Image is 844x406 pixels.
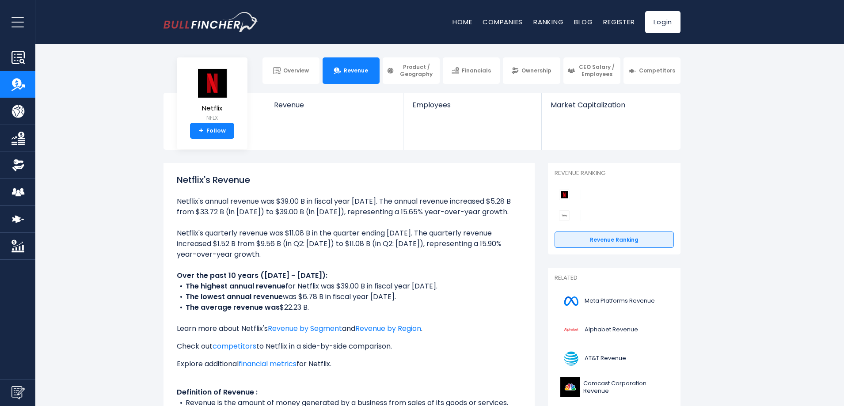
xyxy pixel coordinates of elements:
[323,57,380,84] a: Revenue
[177,196,521,217] li: Netflix's annual revenue was $39.00 B in fiscal year [DATE]. The annual revenue increased $5.28 B...
[177,341,521,352] p: Check out to Netflix in a side-by-side comparison.
[177,292,521,302] li: was $6.78 B in fiscal year [DATE].
[555,375,674,399] a: Comcast Corporation Revenue
[483,17,523,27] a: Companies
[344,67,368,74] span: Revenue
[213,341,256,351] a: competitors
[555,274,674,282] p: Related
[197,114,228,122] small: NFLX
[239,359,297,369] a: financial metrics
[462,67,491,74] span: Financials
[199,127,203,135] strong: +
[265,93,403,124] a: Revenue
[533,17,563,27] a: Ranking
[623,57,681,84] a: Competitors
[645,11,681,33] a: Login
[177,359,521,369] p: Explore additional for Netflix.
[555,231,674,248] a: Revenue Ranking
[555,346,674,371] a: AT&T Revenue
[397,64,436,77] span: Product / Geography
[551,101,671,109] span: Market Capitalization
[268,323,342,334] a: Revenue by Segment
[186,292,283,302] b: The lowest annual revenue
[412,101,532,109] span: Employees
[274,101,395,109] span: Revenue
[560,291,582,311] img: META logo
[262,57,319,84] a: Overview
[443,57,500,84] a: Financials
[283,67,309,74] span: Overview
[177,323,521,334] p: Learn more about Netflix's and .
[186,281,285,291] b: The highest annual revenue
[177,173,521,186] h1: Netflix's Revenue
[503,57,560,84] a: Ownership
[560,349,582,368] img: T logo
[639,67,675,74] span: Competitors
[403,93,541,124] a: Employees
[177,302,521,313] li: $22.23 B.
[383,57,440,84] a: Product / Geography
[521,67,551,74] span: Ownership
[578,64,616,77] span: CEO Salary / Employees
[11,159,25,172] img: Ownership
[559,190,570,200] img: Netflix competitors logo
[560,377,581,397] img: CMCSA logo
[603,17,635,27] a: Register
[177,281,521,292] li: for Netflix was $39.00 B in fiscal year [DATE].
[555,289,674,313] a: Meta Platforms Revenue
[452,17,472,27] a: Home
[177,270,327,281] b: Over the past 10 years ([DATE] - [DATE]):
[163,12,259,32] a: Go to homepage
[555,318,674,342] a: Alphabet Revenue
[560,320,582,340] img: GOOGL logo
[190,123,234,139] a: +Follow
[177,387,258,397] b: Definition of Revenue :
[574,17,593,27] a: Blog
[355,323,421,334] a: Revenue by Region
[196,68,228,123] a: Netflix NFLX
[559,210,570,221] img: Walt Disney Company competitors logo
[563,57,620,84] a: CEO Salary / Employees
[163,12,259,32] img: bullfincher logo
[197,105,228,112] span: Netflix
[186,302,280,312] b: The average revenue was
[555,170,674,177] p: Revenue Ranking
[542,93,680,124] a: Market Capitalization
[177,228,521,260] li: Netflix's quarterly revenue was $11.08 B in the quarter ending [DATE]. The quarterly revenue incr...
